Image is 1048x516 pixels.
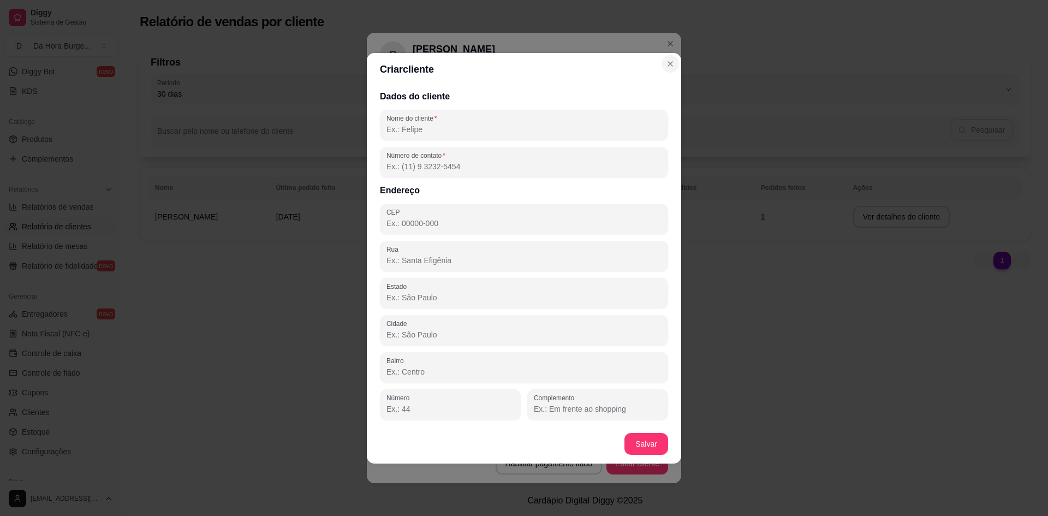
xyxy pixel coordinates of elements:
label: Cidade [386,319,411,328]
label: Rua [386,245,402,254]
input: CEP [386,218,662,229]
header: Criar cliente [367,53,681,86]
button: Salvar [624,433,668,455]
input: Rua [386,255,662,266]
label: Número [386,393,413,402]
h2: Endereço [380,184,668,197]
input: Bairro [386,366,662,377]
input: Número [386,404,514,414]
label: Número de contato [386,151,449,160]
input: Estado [386,292,662,303]
input: Cidade [386,329,662,340]
label: Bairro [386,356,408,365]
input: Complemento [534,404,662,414]
h2: Dados do cliente [380,90,668,103]
input: Número de contato [386,161,662,172]
label: Complemento [534,393,578,402]
label: Nome do cliente [386,114,440,123]
label: Estado [386,282,410,291]
input: Nome do cliente [386,124,662,135]
button: Close [662,55,679,73]
label: CEP [386,207,403,217]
